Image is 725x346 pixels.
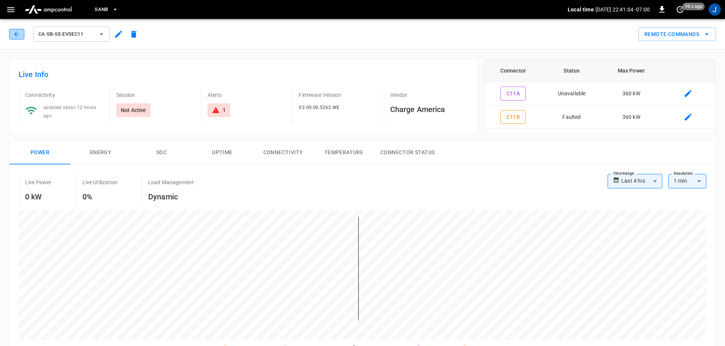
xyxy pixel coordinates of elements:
[374,141,441,165] button: Connector Status
[674,171,693,177] label: Resolution
[95,5,108,14] span: SanB
[25,179,52,186] p: Live Power
[595,6,650,13] p: [DATE] 22:41:04 -07:00
[38,30,95,39] span: ca-sb-se-evseC11
[541,59,602,82] th: Status
[313,141,374,165] button: Temperature
[148,179,194,186] p: Load Management
[390,103,469,115] h6: Charge America
[299,105,339,110] span: V2.09.00.5362.WE
[116,91,195,99] p: Session
[33,27,109,42] button: ca-sb-se-evseC11
[541,106,602,129] td: Faulted
[668,174,706,188] div: 1 min
[70,141,131,165] button: Energy
[25,91,104,99] p: Connectivity
[223,106,226,114] div: 1
[19,68,469,81] h6: Live Info
[82,191,117,203] h6: 0%
[148,191,194,203] h6: Dynamic
[638,27,716,41] button: Remote Commands
[621,174,662,188] div: Last 4 hrs
[82,179,117,186] p: Live Utilization
[485,59,716,129] table: connector table
[602,82,661,106] td: 360 kW
[602,59,661,82] th: Max Power
[485,59,542,82] th: Connector
[121,106,146,114] p: Not Active
[131,141,192,165] button: SOC
[709,3,721,16] div: profile-icon
[192,141,253,165] button: Uptime
[568,6,594,13] p: Local time
[92,2,121,17] button: SanB
[674,3,686,16] button: set refresh interval
[25,191,52,203] h6: 0 kW
[500,87,526,101] button: C11A
[253,141,313,165] button: Connectivity
[299,91,377,99] p: Firmware Version
[682,3,705,10] span: 10 s ago
[22,2,75,17] img: ampcontrol.io logo
[613,171,634,177] label: Time Range
[9,141,70,165] button: Power
[207,91,286,99] p: Alerts
[43,105,97,118] span: updated about 12 hours ago
[390,91,469,99] p: Vendor
[541,82,602,106] td: Unavailable
[500,110,526,124] button: C11B
[638,27,716,41] div: remote commands options
[602,106,661,129] td: 360 kW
